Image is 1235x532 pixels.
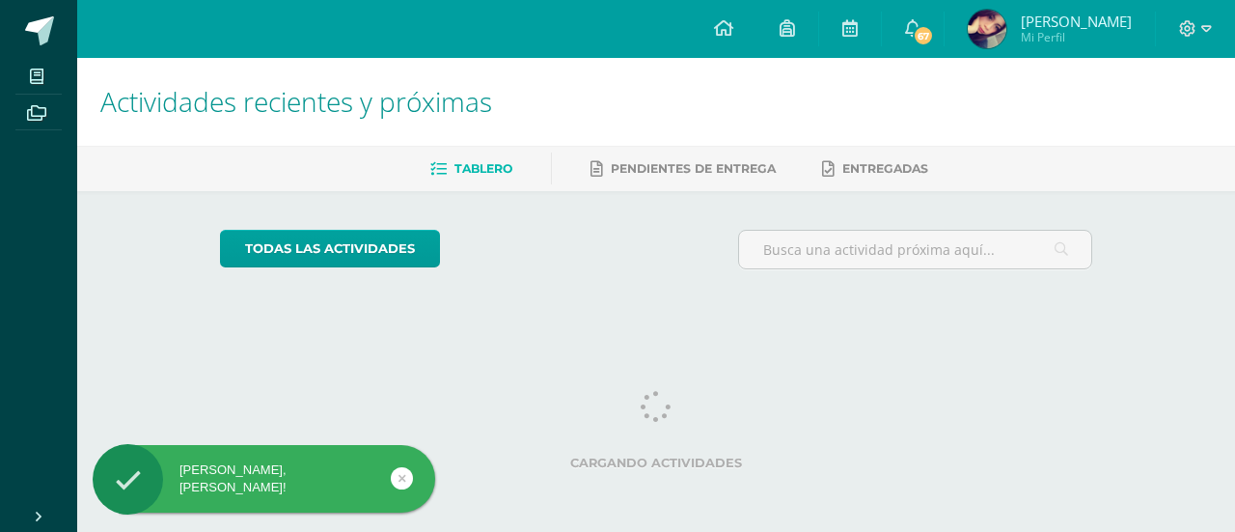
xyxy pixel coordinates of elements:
[220,456,1093,470] label: Cargando actividades
[220,230,440,267] a: todas las Actividades
[93,462,435,496] div: [PERSON_NAME], [PERSON_NAME]!
[590,154,776,184] a: Pendientes de entrega
[913,25,934,46] span: 67
[968,10,1006,48] img: 78268b36645396304b2d8e5a5d2332f1.png
[822,154,928,184] a: Entregadas
[430,154,512,184] a: Tablero
[842,161,928,176] span: Entregadas
[1021,29,1132,45] span: Mi Perfil
[454,161,512,176] span: Tablero
[1021,12,1132,31] span: [PERSON_NAME]
[100,83,492,120] span: Actividades recientes y próximas
[739,231,1092,268] input: Busca una actividad próxima aquí...
[611,161,776,176] span: Pendientes de entrega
